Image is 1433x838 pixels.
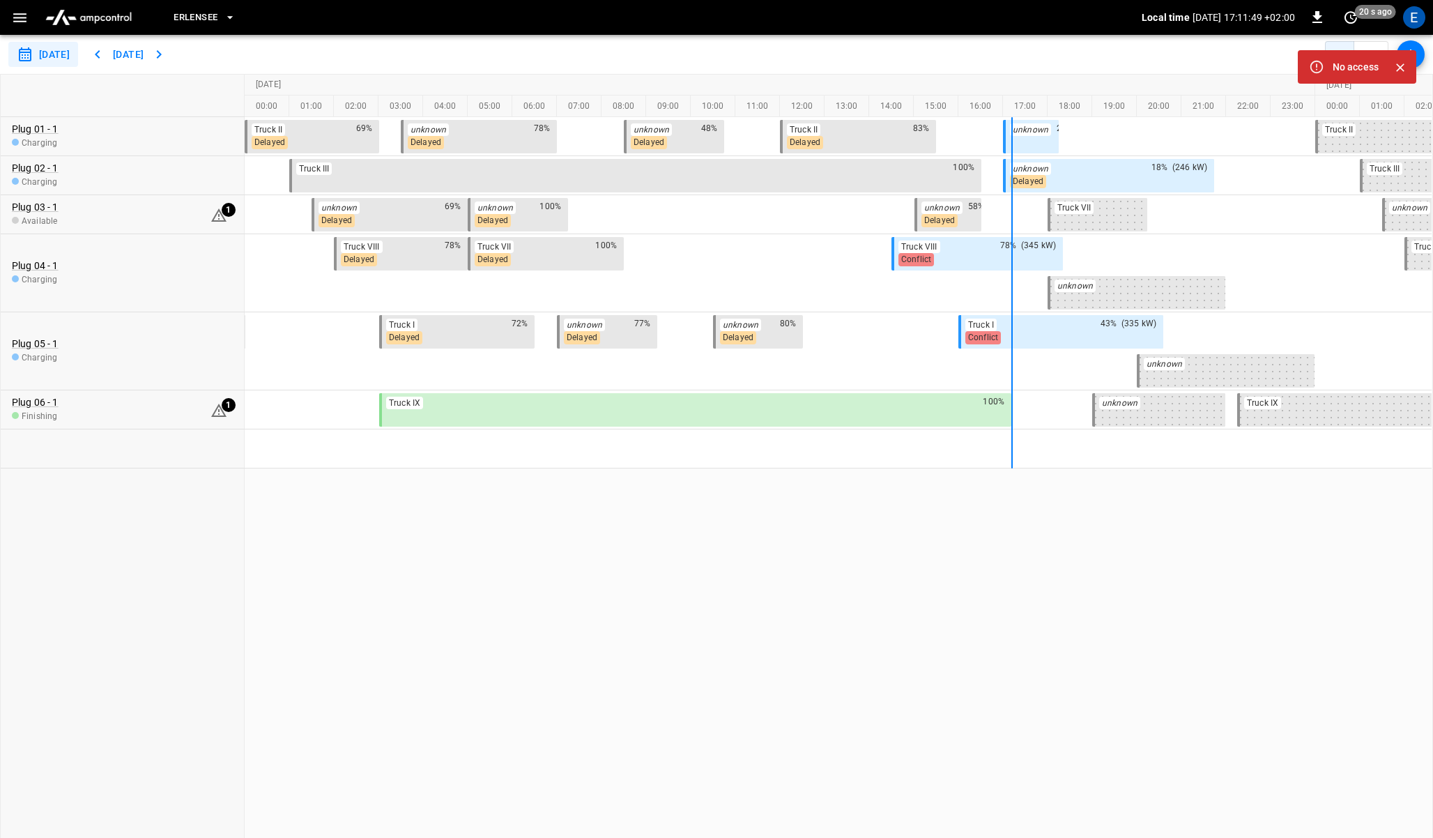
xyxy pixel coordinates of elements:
a: Plug 03 - 1 [12,201,59,213]
button: Week [1354,41,1389,68]
em: unknown [1392,203,1427,213]
div: delayed [564,331,600,344]
div: delayed [341,253,377,266]
span: 1 [222,203,236,217]
div: 18:00 [1048,96,1092,116]
div: Truck I [386,319,417,331]
em: unknown [1102,398,1137,408]
a: Plug 02 - 1 [12,162,59,174]
div: delayed [1010,175,1046,188]
div: Truck IX [1244,397,1281,409]
div: 03:00 [378,96,423,116]
span: 1 [222,398,236,412]
div: 06:00 [512,96,557,116]
div: 22:00 [1226,96,1271,116]
div: delayed [408,136,444,148]
div: Truck III [1367,162,1402,175]
div: Charging [12,138,59,148]
div: Truck II [252,123,285,136]
div: [DATE] [245,75,1315,96]
div: 100% [953,162,974,175]
em: unknown [567,320,602,330]
div: 78% [534,123,550,136]
button: [DATE] [106,42,151,68]
p: Local time [1142,10,1190,24]
div: delayed [921,214,958,227]
div: Truck III [296,162,332,175]
div: Conflict [898,253,934,266]
div: [DATE] [1326,80,1351,90]
div: 77% [634,319,650,331]
button: Day [1325,41,1354,68]
div: Charging [12,275,59,284]
div: 17:00 [1003,96,1048,116]
em: unknown [924,203,960,213]
div: 13:00 [825,96,869,116]
div: 100% [539,201,561,214]
div: 08:00 [601,96,646,116]
img: ampcontrol.io logo [40,4,137,31]
div: delayed [787,136,823,148]
a: Plug 06 - 1 [12,397,59,409]
div: Truck VIII [341,241,383,253]
a: Plug 05 - 1 [12,338,59,350]
a: Plug 04 - 1 [12,260,59,272]
div: 20% (292 kW) [1057,123,1112,136]
em: unknown [723,320,758,330]
div: 100% [983,397,1004,409]
div: Truck I [965,319,997,331]
p: [DATE] 17:11:49 +02:00 [1193,10,1295,24]
div: 04:00 [423,96,468,116]
div: delayed [720,331,756,344]
div: 23:00 [1271,96,1315,116]
button: set refresh interval [1340,6,1362,29]
div: Finishing [12,411,59,421]
div: 21:00 [1181,96,1226,116]
div: 19:00 [1092,96,1137,116]
em: unknown [634,125,669,135]
div: 00:00 [245,96,289,116]
span: 20 s ago [1355,5,1396,19]
div: 07:00 [557,96,601,116]
a: Plug 01 - 1 [12,123,59,135]
a: 1 [210,402,227,427]
div: 69% [356,123,372,136]
div: 12:00 [780,96,825,116]
div: delayed [631,136,667,148]
em: unknown [1013,125,1048,135]
button: Close [1390,57,1411,78]
div: Truck VII [1055,201,1094,214]
div: 43% (335 kW) [1101,319,1156,331]
div: Truck IX [386,397,423,409]
div: 78% [445,241,461,253]
div: 100% [595,241,617,253]
div: Conflict [965,331,1001,344]
span: Erlensee [174,10,217,26]
div: 78% (345 kW) [1000,241,1056,253]
div: delayed [475,253,511,266]
div: 72% [512,319,528,331]
em: unknown [321,203,357,213]
button: Erlensee [168,4,241,31]
div: 18% (246 kW) [1151,162,1207,175]
div: 05:00 [468,96,512,116]
div: Truck II [1322,123,1356,136]
div: 48% [701,123,717,136]
div: 80% [780,319,796,331]
div: 83% [913,123,929,136]
div: Charging [12,177,59,187]
a: 1 [210,207,227,231]
div: 20:00 [1137,96,1181,116]
div: Truck II [787,123,820,136]
div: 00:00 [1315,96,1360,116]
div: 11:00 [735,96,780,116]
div: profile-icon [1403,6,1425,29]
div: delayed [386,331,422,344]
div: Truck VIII [898,241,940,253]
div: 58% [968,201,984,214]
div: Charging [12,353,59,363]
em: unknown [1147,359,1182,369]
div: No access [1333,54,1379,79]
em: unknown [1013,164,1048,174]
div: 02:00 [334,96,378,116]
